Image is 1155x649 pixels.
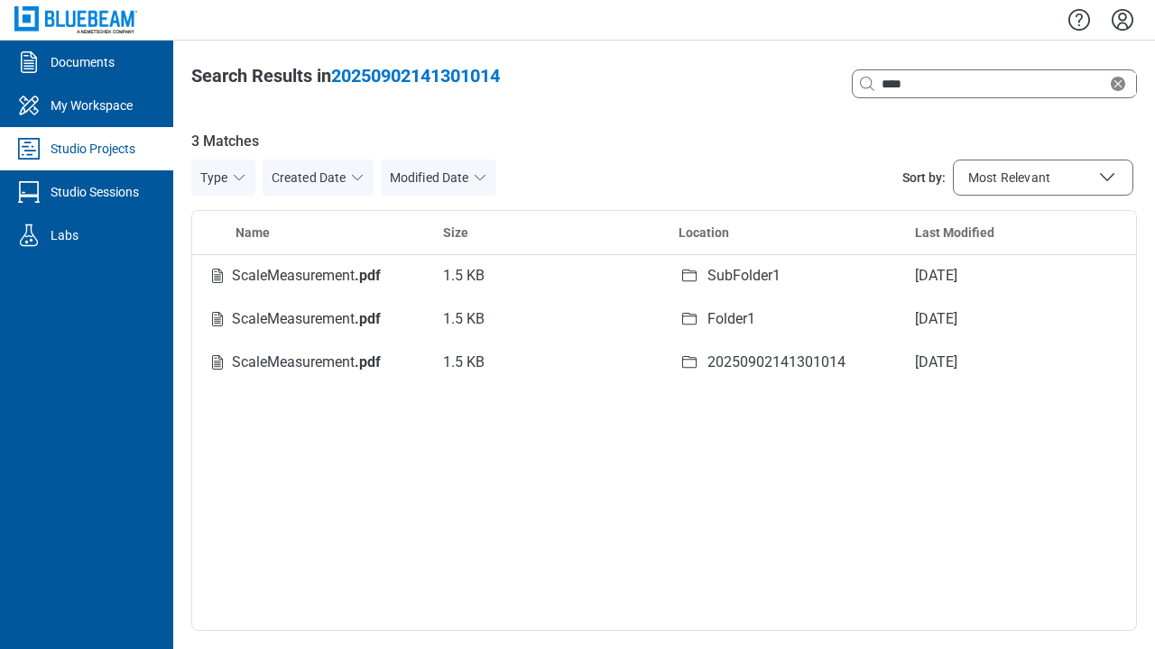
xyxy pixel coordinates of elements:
div: Clear search [852,69,1137,98]
svg: Studio Projects [14,134,43,163]
div: Documents [51,53,115,71]
div: Labs [51,226,79,244]
svg: File-icon [207,352,228,373]
svg: My Workspace [14,91,43,120]
td: 1.5 KB [429,297,665,341]
em: .pdf [355,353,381,370]
span: ScaleMeasurement [232,310,381,327]
div: Clear search [1107,73,1136,95]
svg: folder-icon [679,308,700,330]
button: Settings [1108,5,1137,35]
td: 1.5 KB [429,341,665,384]
img: Bluebeam, Inc. [14,6,137,32]
svg: folder-icon [679,352,700,373]
div: My Workspace [51,96,133,114]
span: 3 Matches [191,131,1137,152]
button: Sort by: [953,160,1133,196]
td: [DATE] [901,254,1137,297]
svg: Labs [14,221,43,250]
button: Created Date [263,160,374,196]
div: Folder1 [707,308,755,330]
svg: File-icon [207,308,228,330]
button: Type [191,160,255,196]
td: [DATE] [901,341,1137,384]
em: .pdf [355,310,381,327]
svg: File-icon [207,265,228,287]
svg: folder-icon [679,265,700,287]
div: Studio Projects [51,140,135,158]
span: Most Relevant [968,169,1050,187]
table: bb-data-table [192,211,1136,384]
td: 1.5 KB [429,254,665,297]
span: 20250902141301014 [331,65,500,87]
em: .pdf [355,267,381,284]
div: SubFolder1 [707,265,781,287]
svg: Documents [14,48,43,77]
span: ScaleMeasurement [232,267,381,284]
svg: Studio Sessions [14,178,43,206]
div: 20250902141301014 [707,352,845,373]
div: Studio Sessions [51,183,139,201]
button: Modified Date [381,160,496,196]
span: Sort by: [902,169,946,187]
span: ScaleMeasurement [232,353,381,370]
div: Search Results in [191,63,500,88]
td: [DATE] [901,297,1137,341]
